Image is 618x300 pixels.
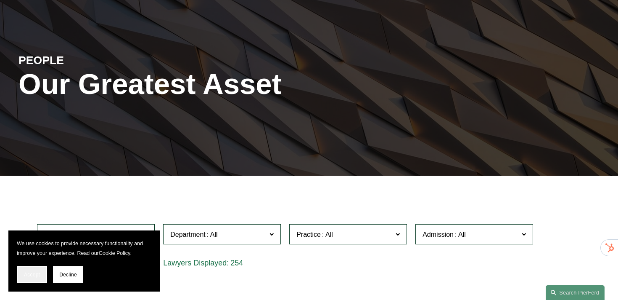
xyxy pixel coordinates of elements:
[18,68,406,101] h1: Our Greatest Asset
[17,239,151,258] p: We use cookies to provide necessary functionality and improve your experience. Read our .
[18,54,164,68] h4: PEOPLE
[170,231,206,238] span: Department
[24,272,40,278] span: Accept
[546,285,605,300] a: Search this site
[296,231,321,238] span: Practice
[8,230,160,292] section: Cookie banner
[230,259,243,267] span: 254
[53,266,83,283] button: Decline
[99,250,130,256] a: Cookie Policy
[17,266,47,283] button: Accept
[59,272,77,278] span: Decline
[423,231,454,238] span: Admission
